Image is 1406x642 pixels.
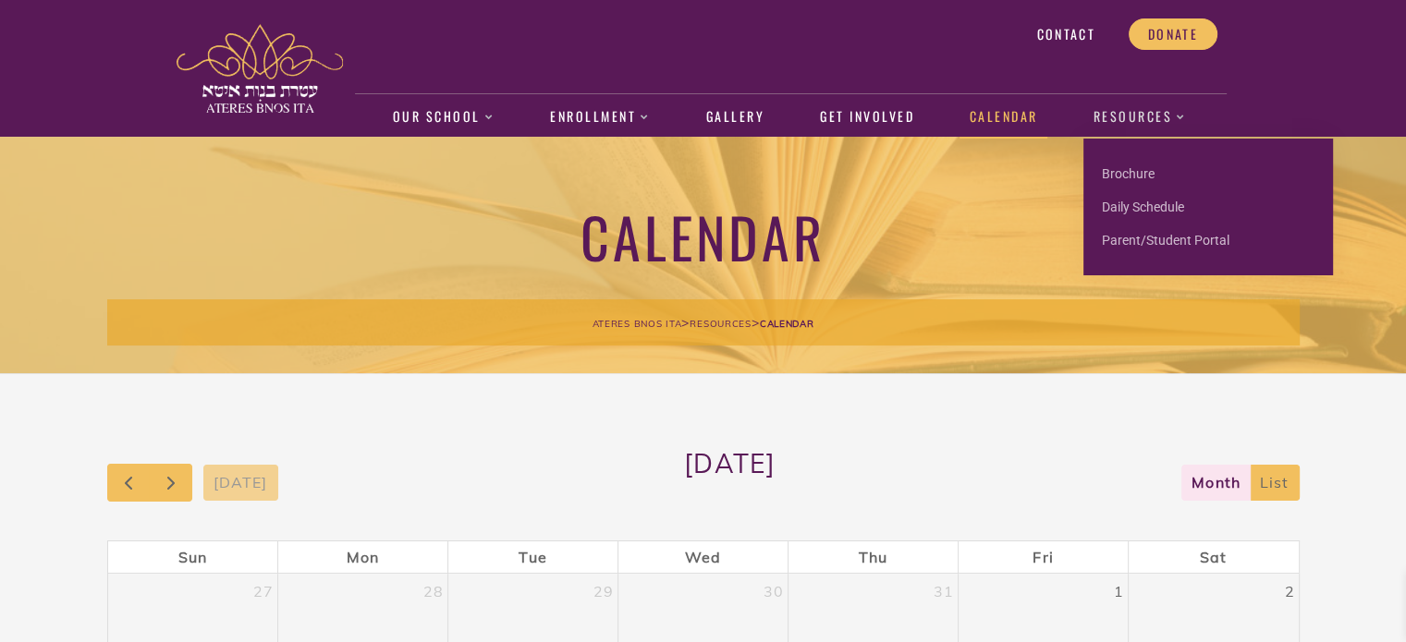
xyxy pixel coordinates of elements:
a: Sunday [175,541,211,573]
img: ateres [177,24,343,113]
button: Previous month [107,464,151,502]
a: July 29, 2025 [590,574,617,609]
a: Brochure [1083,157,1333,190]
a: Tuesday [515,541,550,573]
a: Our School [383,96,504,139]
a: August 1, 2025 [1110,574,1128,609]
span: Calendar [760,318,814,330]
a: Contact [1017,18,1114,50]
a: August 2, 2025 [1280,574,1298,609]
a: July 30, 2025 [760,574,788,609]
a: Resources [690,314,751,331]
button: month [1181,465,1251,501]
a: Get Involved [810,96,923,139]
a: Parent/Student Portal [1083,224,1333,257]
a: July 31, 2025 [930,574,958,609]
a: Ateres Bnos Ita [592,314,681,331]
h1: Calendar [107,201,1300,271]
div: > > [107,299,1300,345]
a: Calendar [960,96,1047,139]
a: Thursday [855,541,891,573]
span: Ateres Bnos Ita [592,318,681,330]
span: Resources [690,318,751,330]
button: [DATE] [203,465,278,501]
span: Donate [1148,26,1198,42]
span: Contact [1036,26,1094,42]
a: Friday [1029,541,1057,573]
a: July 27, 2025 [250,574,277,609]
ul: Resources [1083,139,1333,275]
a: Daily Schedule [1083,190,1333,224]
a: Wednesday [681,541,725,573]
a: Enrollment [541,96,660,139]
a: Monday [343,541,383,573]
a: July 28, 2025 [420,574,447,609]
h2: [DATE] [684,447,776,517]
button: Next month [149,464,192,502]
a: Saturday [1196,541,1230,573]
button: list [1250,465,1300,501]
a: Resources [1083,96,1196,139]
a: Donate [1129,18,1217,50]
a: Gallery [696,96,774,139]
